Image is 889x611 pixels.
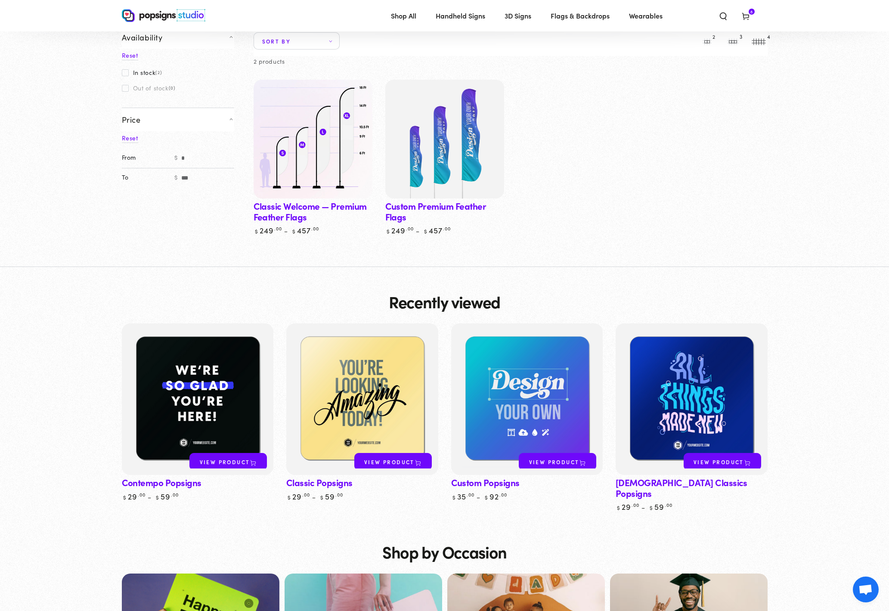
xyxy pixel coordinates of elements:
summary: Search our site [712,6,734,25]
a: Flags & Backdrops [544,4,616,27]
span: 3D Signs [505,9,531,22]
a: Custom PopsignsCustom Popsigns [451,323,603,475]
a: Reset [122,51,138,60]
span: Shop All [391,9,416,22]
img: Classic Welcome — Premium Feather Flags [251,78,374,200]
a: View product [354,453,432,470]
summary: Price [122,108,234,131]
span: Availability [122,32,163,42]
button: 3 [725,32,742,50]
a: View product [684,453,761,470]
label: Out of stock [122,84,176,91]
a: Wearables [623,4,669,27]
a: 3D Signs [498,4,538,27]
p: 2 products [254,56,285,67]
summary: Availability [122,26,234,49]
span: Flags & Backdrops [551,9,610,22]
span: Wearables [629,9,663,22]
div: Open chat [853,577,879,602]
a: Handheld Signs [429,4,492,27]
a: Shop All [384,4,423,27]
span: $ [170,149,182,168]
span: $ [170,168,182,187]
a: Classic Welcome — Premium Feather FlagsClassic Welcome — Premium Feather Flags [254,80,372,198]
button: 2 [699,32,716,50]
label: From [122,149,170,168]
a: Contempo PopsignsContempo Popsigns [122,323,274,475]
a: Classic PopsignsClassic Popsigns [286,323,438,475]
label: In stock [122,69,162,76]
h2: Shop by Occasion [382,543,507,561]
span: Price [122,115,141,124]
span: 8 [750,9,753,15]
span: (2) [155,70,162,75]
label: To [122,168,170,187]
a: View product [189,453,267,470]
a: Custom Premium Feather FlagsCustom Premium Feather Flags [385,80,504,198]
a: Reset [122,133,138,143]
span: Handheld Signs [436,9,485,22]
span: (0) [169,85,176,90]
a: Baptism Classics PopsignsBaptism Classics Popsigns [616,323,768,475]
a: View product [519,453,596,470]
h2: Recently viewed [389,293,500,310]
summary: Sort by [254,32,340,50]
